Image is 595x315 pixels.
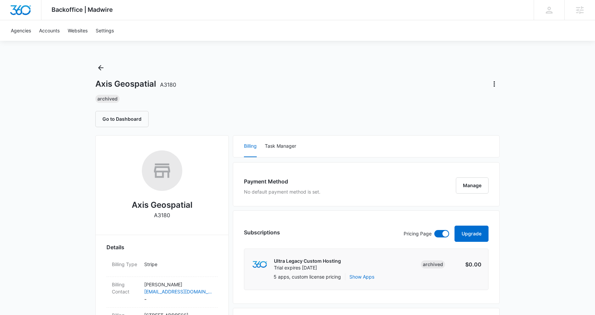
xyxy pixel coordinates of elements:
img: marketing360Logo [252,261,267,268]
div: Billing TypeStripe [106,257,218,277]
p: Trial expires [DATE] [274,264,341,271]
button: Upgrade [455,226,489,242]
p: Ultra Legacy Custom Hosting [274,258,341,264]
span: Details [106,243,124,251]
p: Pricing Page [404,230,432,237]
button: Show Apps [349,273,374,280]
span: Backoffice | Madwire [52,6,113,13]
p: Stripe [144,261,212,268]
a: [EMAIL_ADDRESS][DOMAIN_NAME] [144,288,212,295]
button: Go to Dashboard [95,111,149,127]
p: [PERSON_NAME] [144,281,212,288]
p: A3180 [154,211,170,219]
p: No default payment method is set. [244,188,320,195]
a: Settings [92,20,118,41]
dt: Billing Contact [112,281,139,295]
span: A3180 [160,81,176,88]
div: Billing Contact[PERSON_NAME][EMAIL_ADDRESS][DOMAIN_NAME]- [106,277,218,308]
a: Agencies [7,20,35,41]
h3: Subscriptions [244,228,280,236]
a: Websites [64,20,92,41]
button: Back [95,62,106,73]
div: Archived [421,260,445,268]
button: Task Manager [265,136,296,157]
h3: Payment Method [244,177,320,185]
button: Manage [456,177,489,194]
dd: - [144,281,212,303]
h2: Axis Geospatial [132,199,192,211]
button: Billing [244,136,257,157]
dt: Billing Type [112,261,139,268]
p: $0.00 [450,260,481,268]
div: Archived [95,95,120,103]
button: Actions [489,79,500,89]
a: Accounts [35,20,64,41]
p: 5 apps, custom license pricing [274,273,341,280]
h1: Axis Geospatial [95,79,176,89]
